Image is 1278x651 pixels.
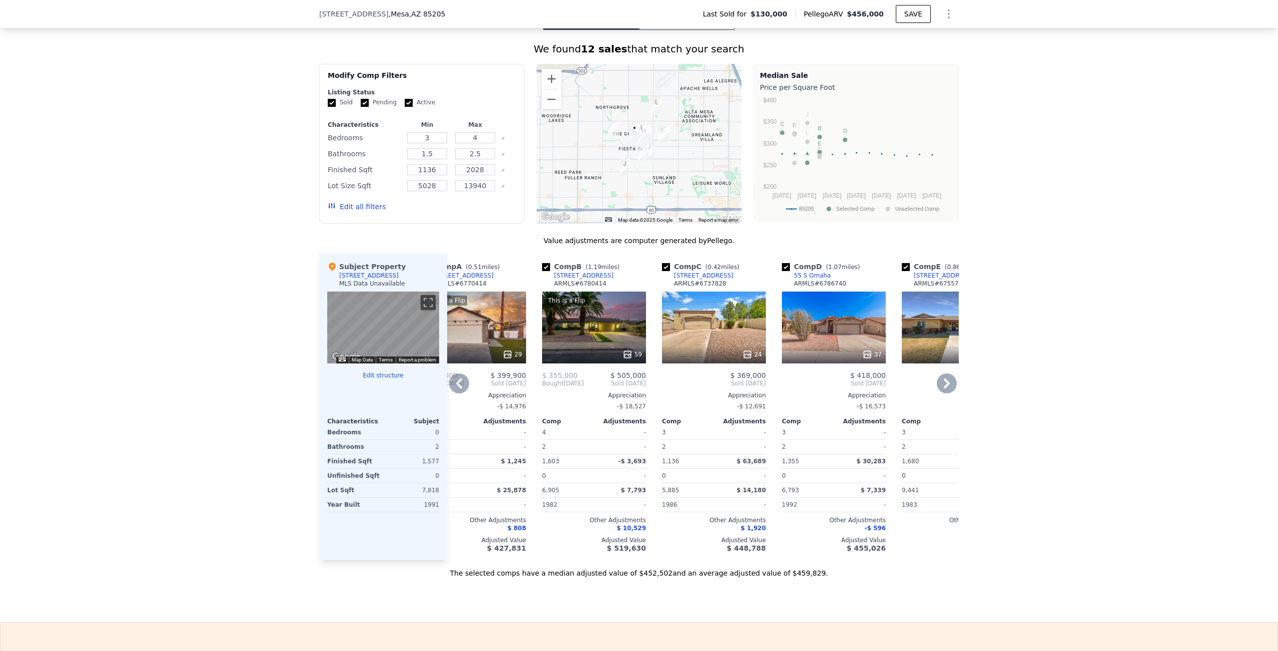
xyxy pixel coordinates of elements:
span: 3 [902,429,906,436]
div: Adjusted Value [662,536,766,544]
span: 3 [782,429,786,436]
div: Appreciation [422,391,526,399]
div: 29 [503,349,522,359]
div: 2 [662,440,712,454]
div: - [836,498,886,512]
div: 2 [782,440,832,454]
div: 1986 [422,498,472,512]
div: Price per Square Foot [760,80,952,94]
div: Bedrooms [328,131,401,145]
div: Lot Sqft [327,483,381,497]
button: Map Data [352,356,373,363]
button: Show Options [939,4,959,24]
div: Adjustments [594,417,646,425]
span: ( miles) [822,264,864,271]
div: Subject [383,417,439,425]
span: 1,680 [902,458,919,465]
div: 2 [902,440,952,454]
div: - [476,498,526,512]
span: $ 355,000 [542,371,578,379]
div: The selected comps have a median adjusted value of $452,502 and an average adjusted value of $459... [319,560,959,578]
span: 0 [782,472,786,479]
span: -$ 3,693 [619,458,646,465]
div: Bedrooms [327,425,381,439]
button: Clear [501,168,505,172]
span: 0 [542,472,546,479]
div: Appreciation [902,391,1006,399]
button: Edit all filters [328,202,386,212]
span: , AZ 85205 [409,10,446,18]
a: 55 S Omaha [782,272,831,280]
div: Characteristics [328,121,401,129]
div: Value adjustments are computer generated by Pellego . [319,236,959,246]
span: $ 418,000 [850,371,886,379]
div: 4114 E Alder Ave [638,145,649,162]
span: $ 7,339 [861,487,886,494]
span: 0.42 [707,264,721,271]
text: [DATE] [772,192,791,199]
span: $ 455,026 [847,544,886,552]
div: 0 [385,469,439,483]
div: - [716,440,766,454]
div: Unfinished Sqft [327,469,381,483]
div: 2 [422,440,472,454]
div: Adjustments [714,417,766,425]
span: 1,355 [782,458,799,465]
div: - [956,425,1006,439]
div: Comp [662,417,714,425]
text: Selected Comp [836,206,874,212]
button: SAVE [896,5,931,23]
span: -$ 18,527 [617,403,646,410]
div: Comp [422,417,474,425]
div: Bathrooms [328,147,401,161]
span: -$ 14,976 [497,403,526,410]
div: [STREET_ADDRESS] [339,272,399,280]
div: 4732 E Covina St [658,125,669,142]
div: 37 [862,349,882,359]
div: ARMLS # 6786740 [794,280,846,288]
a: Terms (opens in new tab) [678,217,692,223]
input: Active [405,99,413,107]
div: 55 S Omaha [794,272,831,280]
div: [STREET_ADDRESS] [914,272,973,280]
div: 4753 E Covina St [659,126,670,143]
text: 85205 [799,206,814,212]
span: -$ 16,573 [857,403,886,410]
span: 6,793 [782,487,799,494]
a: [STREET_ADDRESS] [902,272,973,280]
div: [STREET_ADDRESS] [554,272,614,280]
div: Street View [327,292,439,363]
span: ( miles) [701,264,743,271]
input: Sold [328,99,336,107]
div: Appreciation [662,391,766,399]
div: 4166 E Covina St [639,125,650,142]
div: 641 N 38th St [629,123,640,140]
span: 0 [902,472,906,479]
a: [STREET_ADDRESS] [422,272,494,280]
span: Bought [542,379,564,387]
div: - [476,425,526,439]
div: - [596,425,646,439]
div: 55 S Omaha [643,146,654,163]
a: Report a problem [399,357,436,362]
img: Google [539,211,572,224]
label: Pending [361,98,397,107]
text: K [818,145,822,151]
div: Adjusted Value [422,536,526,544]
span: $ 448,788 [727,544,766,552]
text: $250 [763,162,777,169]
span: $ 1,245 [501,458,526,465]
text: D [843,128,847,134]
div: Appreciation [782,391,886,399]
span: ( miles) [462,264,504,271]
span: 1.19 [588,264,602,271]
div: Adjusted Value [782,536,886,544]
span: -$ 596 [864,525,886,532]
span: 1,136 [662,458,679,465]
div: Max [453,121,497,129]
span: $ 25,878 [497,487,526,494]
a: Open this area in Google Maps (opens a new window) [330,350,363,363]
div: 1,577 [385,454,439,468]
div: - [956,469,1006,483]
div: Lot Size Sqft [328,179,401,193]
